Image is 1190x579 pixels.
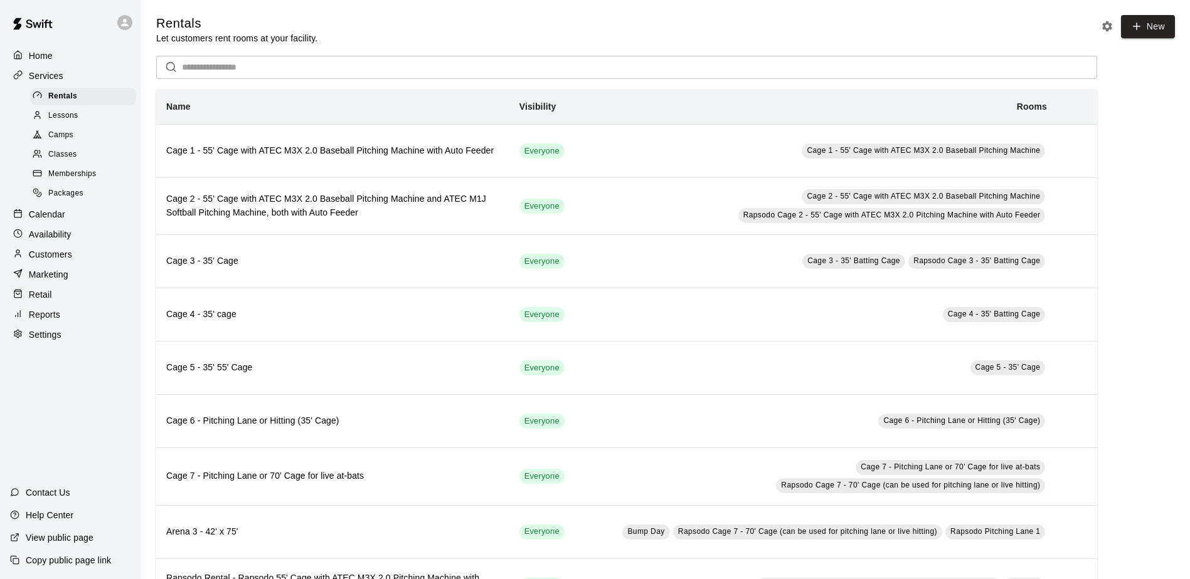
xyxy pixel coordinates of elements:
a: Classes [30,145,141,165]
p: Help Center [26,509,73,521]
span: Cage 5 - 35' Cage [975,363,1041,372]
span: Rapsodo Cage 7 - 70' Cage (can be used for pitching lane or live hitting) [678,527,937,536]
span: Rentals [48,90,77,103]
a: Rentals [30,86,141,106]
span: Cage 7 - Pitching Lane or 70' Cage for live at-bats [861,462,1040,471]
div: Rentals [30,88,136,105]
span: Everyone [519,309,565,321]
span: Everyone [519,415,565,427]
div: Classes [30,146,136,164]
p: Customers [29,248,72,261]
a: Services [10,66,131,85]
a: Lessons [30,106,141,125]
a: Camps [30,126,141,145]
h6: Cage 5 - 35' 55' Cage [166,361,499,375]
a: Availability [10,225,131,244]
a: Marketing [10,265,131,284]
span: Cage 3 - 35' Batting Cage [807,256,900,265]
h6: Cage 6 - Pitching Lane or Hitting (35' Cage) [166,414,499,428]
h6: Cage 7 - Pitching Lane or 70' Cage for live at-bats [166,469,499,483]
h6: Cage 3 - 35' Cage [166,254,499,268]
div: Memberships [30,165,136,183]
div: This service is visible to all of your customers [519,143,565,159]
div: This service is visible to all of your customers [519,469,565,484]
div: This service is visible to all of your customers [519,524,565,540]
p: Home [29,50,53,62]
div: This service is visible to all of your customers [519,414,565,429]
span: Everyone [519,471,565,482]
a: Reports [10,305,131,324]
a: Calendar [10,205,131,224]
p: Marketing [29,268,68,281]
span: Packages [48,187,83,200]
span: Everyone [519,526,565,538]
a: New [1121,15,1175,38]
h6: Cage 2 - 55' Cage with ATEC M3X 2.0 Baseball Pitching Machine and ATEC M1J Softball Pitching Mach... [166,192,499,220]
p: Availability [29,228,72,241]
a: Settings [10,325,131,344]
button: Rental settings [1098,17,1117,36]
a: Home [10,46,131,65]
div: This service is visible to all of your customers [519,360,565,375]
a: Memberships [30,165,141,184]
div: Packages [30,185,136,202]
span: Rapsodo Cage 7 - 70' Cage (can be used for pitching lane or live hitting) [781,481,1040,489]
span: Cage 6 - Pitching Lane or Hitting (35' Cage) [883,416,1040,425]
b: Name [166,102,191,112]
span: Memberships [48,168,96,180]
span: Everyone [519,256,565,268]
h5: Rentals [156,15,317,32]
p: Contact Us [26,486,70,499]
p: Settings [29,328,61,341]
div: Camps [30,127,136,144]
span: Everyone [519,362,565,374]
b: Visibility [519,102,556,112]
p: Retail [29,288,52,301]
span: Cage 2 - 55' Cage with ATEC M3X 2.0 Baseball Pitching Machine [807,192,1040,201]
h6: Cage 1 - 55' Cage with ATEC M3X 2.0 Baseball Pitching Machine with Auto Feeder [166,144,499,158]
div: This service is visible to all of your customers [519,307,565,322]
span: Bump Day [627,527,664,536]
p: Let customers rent rooms at your facility. [156,32,317,44]
span: Rapsodo Pitching Lane 1 [950,527,1040,536]
span: Everyone [519,201,565,212]
b: Rooms [1017,102,1047,112]
span: Rapsodo Cage 3 - 35' Batting Cage [913,256,1040,265]
div: Lessons [30,107,136,125]
p: View public page [26,531,93,544]
h6: Arena 3 - 42' x 75' [166,525,499,539]
p: Services [29,70,63,82]
div: This service is visible to all of your customers [519,254,565,269]
span: Classes [48,149,77,161]
h6: Cage 4 - 35' cage [166,308,499,321]
a: Packages [30,184,141,204]
p: Copy public page link [26,554,111,566]
span: Everyone [519,145,565,157]
span: Cage 4 - 35' Batting Cage [948,310,1041,318]
span: Lessons [48,110,78,122]
span: Cage 1 - 55' Cage with ATEC M3X 2.0 Baseball Pitching Machine [807,146,1040,155]
span: Camps [48,129,73,142]
p: Reports [29,308,60,321]
p: Calendar [29,208,65,221]
span: Rapsodo Cage 2 - 55' Cage with ATEC M3X 2.0 Pitching Machine with Auto Feeder [743,211,1041,219]
a: Retail [10,285,131,304]
a: Customers [10,245,131,264]
div: This service is visible to all of your customers [519,199,565,214]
